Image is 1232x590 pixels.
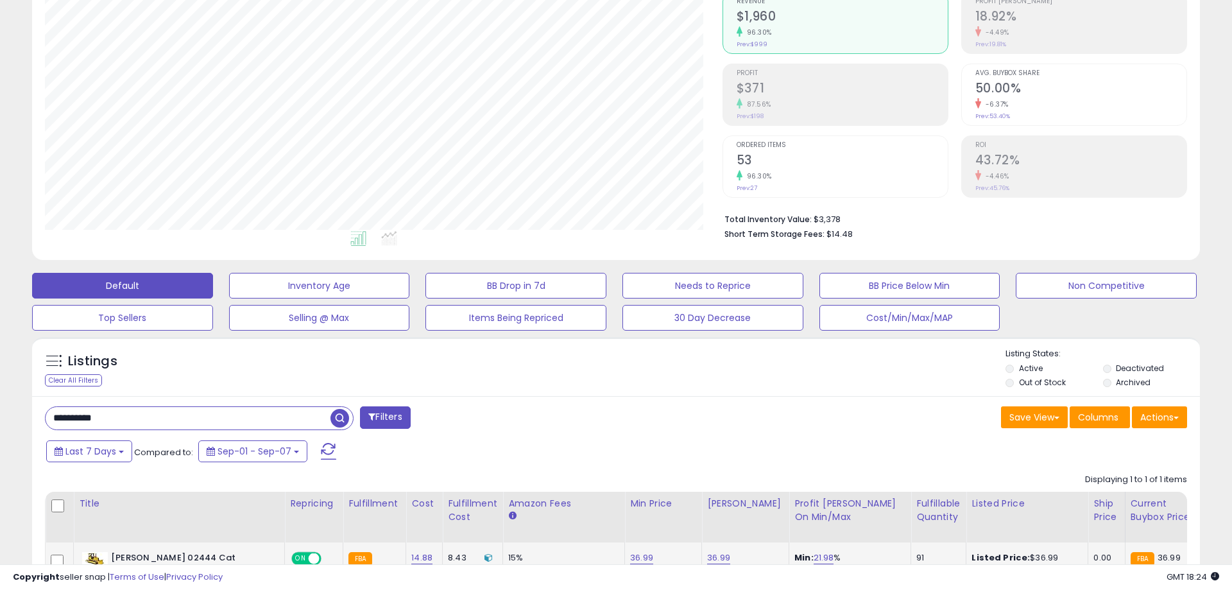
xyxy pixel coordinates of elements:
[1078,411,1118,424] span: Columns
[975,112,1010,120] small: Prev: 53.40%
[348,497,400,510] div: Fulfillment
[166,571,223,583] a: Privacy Policy
[360,406,410,429] button: Filters
[1001,406,1068,428] button: Save View
[425,273,606,299] button: BB Drop in 7d
[13,571,223,584] div: seller snap | |
[737,112,764,120] small: Prev: $198
[707,497,783,510] div: [PERSON_NAME]
[622,305,803,331] button: 30 Day Decrease
[448,497,497,524] div: Fulfillment Cost
[794,497,905,524] div: Profit [PERSON_NAME] on Min/Max
[975,142,1186,149] span: ROI
[1093,497,1119,524] div: Ship Price
[198,440,307,462] button: Sep-01 - Sep-07
[826,228,853,240] span: $14.48
[1116,377,1151,388] label: Archived
[971,551,1030,564] b: Listed Price:
[737,184,757,192] small: Prev: 27
[229,273,410,299] button: Inventory Age
[1019,377,1066,388] label: Out of Stock
[290,497,338,510] div: Repricing
[1085,474,1187,486] div: Displaying 1 to 1 of 1 items
[411,497,437,510] div: Cost
[46,440,132,462] button: Last 7 Days
[975,70,1186,77] span: Avg. Buybox Share
[737,81,948,98] h2: $371
[1158,551,1181,564] span: 36.99
[45,374,102,386] div: Clear All Filters
[32,273,213,299] button: Default
[508,497,619,510] div: Amazon Fees
[737,153,948,170] h2: 53
[1131,497,1197,524] div: Current Buybox Price
[630,497,696,510] div: Min Price
[794,551,814,564] b: Min:
[229,305,410,331] button: Selling @ Max
[737,40,767,48] small: Prev: $999
[981,100,1009,109] small: -6.37%
[975,81,1186,98] h2: 50.00%
[737,9,948,26] h2: $1,960
[707,551,730,564] a: 36.99
[1016,273,1197,299] button: Non Competitive
[622,273,803,299] button: Needs to Reprice
[724,211,1177,226] li: $3,378
[134,446,193,458] span: Compared to:
[916,497,961,524] div: Fulfillable Quantity
[32,305,213,331] button: Top Sellers
[981,171,1009,181] small: -4.46%
[742,28,772,37] small: 96.30%
[819,273,1000,299] button: BB Price Below Min
[13,571,60,583] strong: Copyright
[68,352,117,370] h5: Listings
[975,153,1186,170] h2: 43.72%
[110,571,164,583] a: Terms of Use
[975,9,1186,26] h2: 18.92%
[630,551,653,564] a: 36.99
[737,142,948,149] span: Ordered Items
[814,551,834,564] a: 21.98
[981,28,1009,37] small: -4.49%
[1019,363,1043,374] label: Active
[742,100,771,109] small: 87.56%
[742,171,772,181] small: 96.30%
[724,214,812,225] b: Total Inventory Value:
[1116,363,1164,374] label: Deactivated
[789,492,911,542] th: The percentage added to the cost of goods (COGS) that forms the calculator for Min & Max prices.
[411,551,432,564] a: 14.88
[1070,406,1130,428] button: Columns
[737,70,948,77] span: Profit
[975,40,1006,48] small: Prev: 19.81%
[79,497,279,510] div: Title
[1167,571,1219,583] span: 2025-09-15 18:24 GMT
[1005,348,1199,360] p: Listing States:
[508,510,516,522] small: Amazon Fees.
[1132,406,1187,428] button: Actions
[819,305,1000,331] button: Cost/Min/Max/MAP
[724,229,825,239] b: Short Term Storage Fees:
[218,445,291,458] span: Sep-01 - Sep-07
[65,445,116,458] span: Last 7 Days
[425,305,606,331] button: Items Being Repriced
[975,184,1009,192] small: Prev: 45.76%
[971,497,1082,510] div: Listed Price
